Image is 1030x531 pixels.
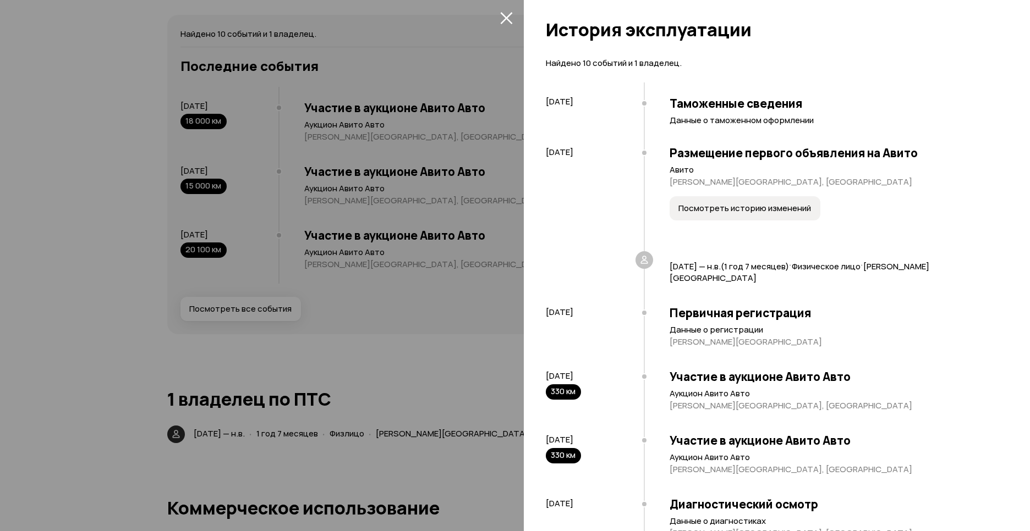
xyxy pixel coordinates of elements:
[546,57,997,69] p: Найдено 10 событий и 1 владелец.
[670,306,997,320] h3: Первичная регистрация
[670,400,997,411] p: [PERSON_NAME][GEOGRAPHIC_DATA], [GEOGRAPHIC_DATA]
[546,434,573,445] span: [DATE]
[670,388,997,399] p: Аукцион Авито Авто
[497,9,515,26] button: закрыть
[546,370,573,381] span: [DATE]
[546,497,573,509] span: [DATE]
[670,336,997,347] p: [PERSON_NAME][GEOGRAPHIC_DATA]
[670,261,789,272] span: [DATE] — н.в. ( 1 год 7 месяцев )
[546,306,573,318] span: [DATE]
[861,255,863,273] span: ·
[670,497,997,511] h3: Диагностический осмотр
[670,261,929,284] span: [PERSON_NAME][GEOGRAPHIC_DATA]
[670,146,997,160] h3: Размещение первого объявления на Авито
[670,196,820,220] button: Посмотреть историю изменений
[670,433,997,447] h3: Участие в аукционе Авито Авто
[546,384,581,400] div: 330 км
[670,369,997,384] h3: Участие в аукционе Авито Авто
[546,96,573,107] span: [DATE]
[670,176,997,187] p: [PERSON_NAME][GEOGRAPHIC_DATA], [GEOGRAPHIC_DATA]
[670,516,997,527] p: Данные о диагностиках
[670,324,997,335] p: Данные о регистрации
[670,115,997,126] p: Данные о таможенном оформлении
[670,452,997,463] p: Аукцион Авито Авто
[670,164,997,175] p: Авито
[678,203,811,214] span: Посмотреть историю изменений
[792,261,861,272] span: Физическое лицо
[789,255,792,273] span: ·
[670,464,997,475] p: [PERSON_NAME][GEOGRAPHIC_DATA], [GEOGRAPHIC_DATA]
[670,96,997,110] h3: Таможенные сведения
[546,448,581,463] div: 330 км
[546,146,573,158] span: [DATE]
